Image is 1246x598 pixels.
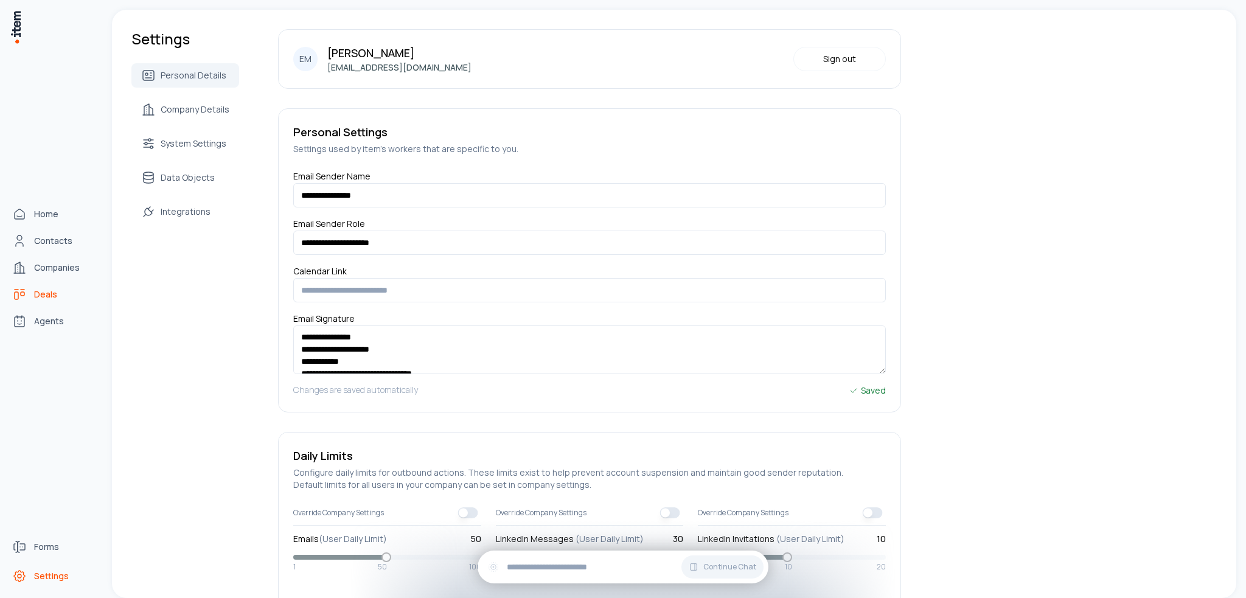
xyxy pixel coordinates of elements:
a: deals [7,282,100,307]
h1: Settings [131,29,239,49]
span: Home [34,208,58,220]
span: (User Daily Limit) [319,533,387,544]
h5: Personal Settings [293,123,886,141]
img: Item Brain Logo [10,10,22,44]
div: Saved [849,384,886,397]
h5: Configure daily limits for outbound actions. These limits exist to help prevent account suspensio... [293,467,886,491]
a: Forms [7,535,100,559]
span: 10 [877,533,886,545]
label: LinkedIn Messages [496,533,644,545]
span: System Settings [161,137,226,150]
label: Email Signature [293,313,355,329]
span: 1 [293,562,296,572]
a: Integrations [131,200,239,224]
label: Email Sender Name [293,170,371,187]
h5: Changes are saved automatically [293,384,418,397]
span: 50 [378,562,387,572]
a: Personal Details [131,63,239,88]
label: Emails [293,533,387,545]
p: [PERSON_NAME] [327,44,472,61]
span: (User Daily Limit) [776,533,844,544]
span: 50 [471,533,481,545]
span: Companies [34,262,80,274]
a: Companies [7,256,100,280]
span: Contacts [34,235,72,247]
a: Settings [7,564,100,588]
button: Continue Chat [681,555,764,579]
a: Agents [7,309,100,333]
h5: Settings used by item's workers that are specific to you. [293,143,886,155]
span: Override Company Settings [293,508,384,518]
span: 30 [673,533,683,545]
label: LinkedIn Invitations [698,533,844,545]
label: Email Sender Role [293,218,365,234]
span: Override Company Settings [496,508,586,518]
span: Settings [34,570,69,582]
span: Agents [34,315,64,327]
span: 20 [877,562,886,572]
a: Contacts [7,229,100,253]
label: Calendar Link [293,265,347,282]
h5: Daily Limits [293,447,886,464]
a: Home [7,202,100,226]
span: Continue Chat [703,562,756,572]
span: Deals [34,288,57,301]
span: Integrations [161,206,211,218]
p: [EMAIL_ADDRESS][DOMAIN_NAME] [327,61,472,74]
span: Forms [34,541,59,553]
span: 100 [469,562,481,572]
a: Data Objects [131,165,239,190]
span: Override Company Settings [698,508,788,518]
span: Personal Details [161,69,226,82]
span: 10 [785,562,792,572]
span: (User Daily Limit) [576,533,644,544]
span: Company Details [161,103,229,116]
span: Data Objects [161,172,215,184]
div: EM [293,47,318,71]
button: Sign out [793,47,886,71]
a: Company Details [131,97,239,122]
a: System Settings [131,131,239,156]
div: Continue Chat [478,551,768,583]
